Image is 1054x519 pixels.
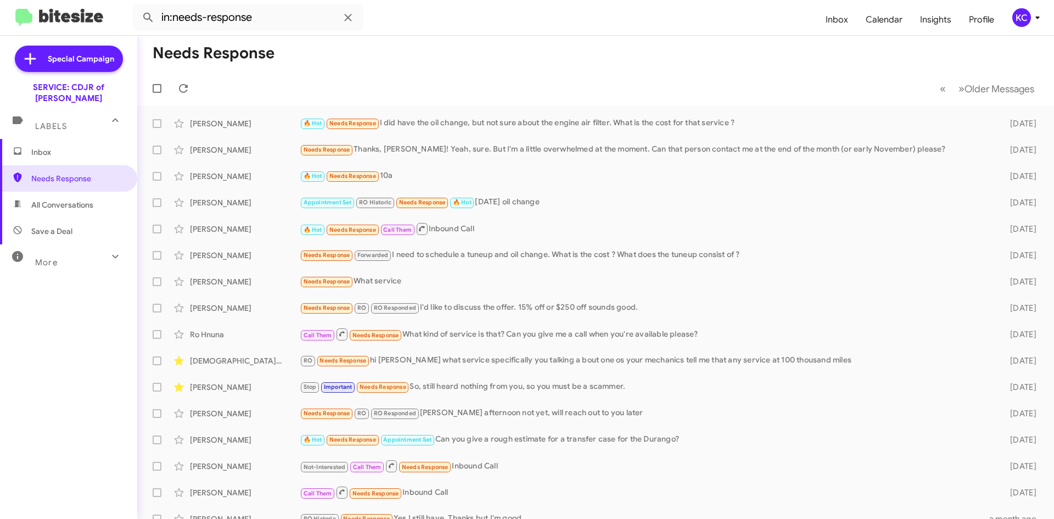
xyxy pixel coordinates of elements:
[31,173,125,184] span: Needs Response
[329,172,376,180] span: Needs Response
[993,408,1045,419] div: [DATE]
[359,199,391,206] span: RO Historic
[304,252,350,259] span: Needs Response
[190,434,300,445] div: [PERSON_NAME]
[993,118,1045,129] div: [DATE]
[993,487,1045,498] div: [DATE]
[304,278,350,285] span: Needs Response
[31,199,93,210] span: All Conversations
[952,77,1041,100] button: Next
[300,327,993,341] div: What kind of service is that? Can you give me a call when you're available please?
[300,433,993,446] div: Can you give a rough estimate for a transfer case for the Durango?
[960,4,1003,36] a: Profile
[352,332,399,339] span: Needs Response
[965,83,1034,95] span: Older Messages
[304,410,350,417] span: Needs Response
[300,485,993,499] div: Inbound Call
[300,302,993,314] div: I'd like to discuss the offer. 15% off or $250 off sounds good.
[940,82,946,96] span: «
[374,410,416,417] span: RO Responded
[190,329,300,340] div: Ro Hnuna
[304,120,322,127] span: 🔥 Hot
[304,172,322,180] span: 🔥 Hot
[190,118,300,129] div: [PERSON_NAME]
[190,276,300,287] div: [PERSON_NAME]
[190,303,300,314] div: [PERSON_NAME]
[453,199,472,206] span: 🔥 Hot
[374,304,416,311] span: RO Responded
[817,4,857,36] a: Inbox
[399,199,446,206] span: Needs Response
[1012,8,1031,27] div: KC
[355,250,391,261] span: Forwarded
[304,464,346,471] span: Not-Interested
[190,250,300,261] div: [PERSON_NAME]
[360,383,406,390] span: Needs Response
[300,143,993,156] div: Thanks, [PERSON_NAME]! Yeah, sure. But I'm a little overwhelmed at the moment. Can that person co...
[300,249,993,261] div: I need to schedule a tuneup and oil change. What is the cost ? What does the tuneup consist of ?
[329,226,376,233] span: Needs Response
[300,275,993,288] div: What service
[190,487,300,498] div: [PERSON_NAME]
[35,121,67,131] span: Labels
[304,332,332,339] span: Call Them
[300,196,993,209] div: [DATE] oil change
[304,357,312,364] span: RO
[993,197,1045,208] div: [DATE]
[304,490,332,497] span: Call Them
[319,357,366,364] span: Needs Response
[300,222,993,236] div: Inbound Call
[190,197,300,208] div: [PERSON_NAME]
[993,171,1045,182] div: [DATE]
[300,459,993,473] div: Inbound Call
[958,82,965,96] span: »
[383,226,412,233] span: Call Them
[300,170,993,182] div: 10a
[353,464,382,471] span: Call Them
[402,464,448,471] span: Needs Response
[190,171,300,182] div: [PERSON_NAME]
[993,303,1045,314] div: [DATE]
[304,146,350,153] span: Needs Response
[190,461,300,472] div: [PERSON_NAME]
[357,410,366,417] span: RO
[1003,8,1042,27] button: KC
[934,77,1041,100] nav: Page navigation example
[304,226,322,233] span: 🔥 Hot
[190,224,300,235] div: [PERSON_NAME]
[300,117,993,130] div: I did have the oil change, but not sure about the engine air filter. What is the cost for that se...
[911,4,960,36] a: Insights
[993,250,1045,261] div: [DATE]
[993,276,1045,287] div: [DATE]
[993,461,1045,472] div: [DATE]
[993,434,1045,445] div: [DATE]
[993,329,1045,340] div: [DATE]
[933,77,952,100] button: Previous
[304,304,350,311] span: Needs Response
[190,382,300,393] div: [PERSON_NAME]
[35,258,58,267] span: More
[352,490,399,497] span: Needs Response
[304,199,352,206] span: Appointment Set
[857,4,911,36] a: Calendar
[300,407,993,420] div: [PERSON_NAME] afternoon not yet, will reach out to you later
[15,46,123,72] a: Special Campaign
[190,408,300,419] div: [PERSON_NAME]
[31,226,72,237] span: Save a Deal
[48,53,114,64] span: Special Campaign
[383,436,431,443] span: Appointment Set
[190,355,300,366] div: [DEMOGRAPHIC_DATA][PERSON_NAME]
[993,224,1045,235] div: [DATE]
[329,120,376,127] span: Needs Response
[329,436,376,443] span: Needs Response
[31,147,125,158] span: Inbox
[153,44,274,62] h1: Needs Response
[300,354,993,367] div: hi [PERSON_NAME] what service specifically you talking a bout one os your mechanics tell me that ...
[190,144,300,155] div: [PERSON_NAME]
[993,144,1045,155] div: [DATE]
[357,304,366,311] span: RO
